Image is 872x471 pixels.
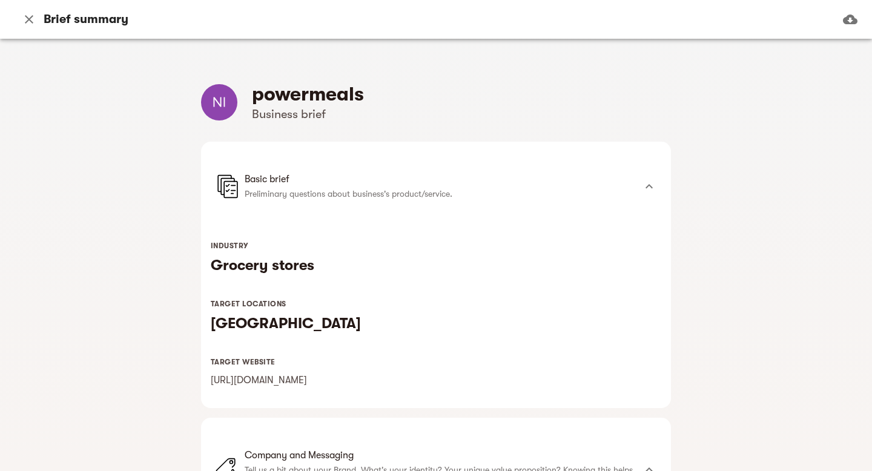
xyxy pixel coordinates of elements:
span: Company and Messaging [245,448,635,463]
img: Ihw7edDTUe5LIcuwUteA [201,84,237,120]
a: [URL][DOMAIN_NAME] [211,375,307,386]
h6: Brief summary [44,12,128,27]
h4: powermeals [252,82,364,107]
span: TARGET WEBSITE [211,358,276,366]
p: Preliminary questions about business's product/service. [245,186,635,201]
span: INDUSTRY [211,242,248,250]
h5: [GEOGRAPHIC_DATA] [211,314,661,333]
img: basicBrief.svg [216,174,240,199]
h6: Business brief [252,107,364,122]
h5: Grocery stores [211,255,661,275]
span: TARGET LOCATIONS [211,300,286,308]
div: Basic briefPreliminary questions about business's product/service. [201,142,671,231]
span: Basic brief [245,172,635,186]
